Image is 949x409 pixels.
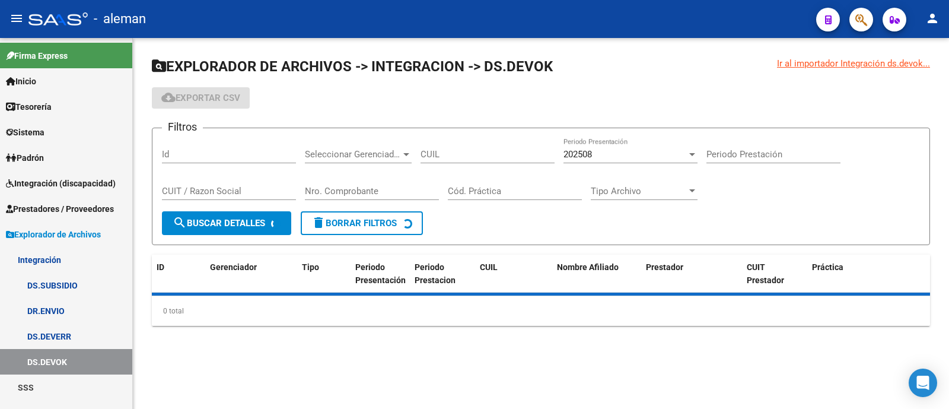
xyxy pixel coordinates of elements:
span: 202508 [563,149,592,160]
span: Práctica [812,262,843,272]
span: Prestadores / Proveedores [6,202,114,215]
span: Gerenciador [210,262,257,272]
datatable-header-cell: CUIL [475,255,552,294]
datatable-header-cell: ID [152,255,205,294]
mat-icon: delete [311,215,326,230]
span: Integración (discapacidad) [6,177,116,190]
span: Borrar Filtros [311,218,397,229]
div: 0 total [152,296,930,326]
span: Sistema [6,126,44,139]
mat-icon: person [925,11,940,26]
datatable-header-cell: CUIT Prestador [742,255,807,294]
span: Tipo Archivo [591,186,687,196]
datatable-header-cell: Prestador [641,255,742,294]
span: Explorador de Archivos [6,228,101,241]
button: Buscar Detalles [162,211,291,235]
span: ID [157,262,164,272]
h3: Filtros [162,119,203,135]
span: CUIT Prestador [747,262,784,286]
span: - aleman [94,6,146,32]
mat-icon: menu [9,11,24,26]
span: Inicio [6,75,36,88]
span: Tipo [302,262,319,272]
button: Borrar Filtros [301,211,423,235]
datatable-header-cell: Nombre Afiliado [552,255,641,294]
datatable-header-cell: Tipo [297,255,351,294]
span: Firma Express [6,49,68,62]
datatable-header-cell: Periodo Prestacion [410,255,475,294]
span: Nombre Afiliado [557,262,619,272]
mat-icon: search [173,215,187,230]
span: Periodo Presentación [355,262,406,286]
div: Open Intercom Messenger [909,369,937,397]
span: Seleccionar Gerenciador [305,149,401,160]
span: EXPLORADOR DE ARCHIVOS -> INTEGRACION -> DS.DEVOK [152,58,553,75]
span: Periodo Prestacion [415,262,456,286]
span: Prestador [646,262,683,272]
mat-icon: cloud_download [161,90,176,104]
span: Buscar Detalles [173,218,265,229]
span: Padrón [6,151,44,164]
div: Ir al importador Integración ds.devok... [777,57,930,70]
span: Tesorería [6,100,52,113]
button: Exportar CSV [152,87,250,109]
datatable-header-cell: Periodo Presentación [351,255,410,294]
span: Exportar CSV [161,93,240,103]
datatable-header-cell: Gerenciador [205,255,297,294]
span: CUIL [480,262,498,272]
